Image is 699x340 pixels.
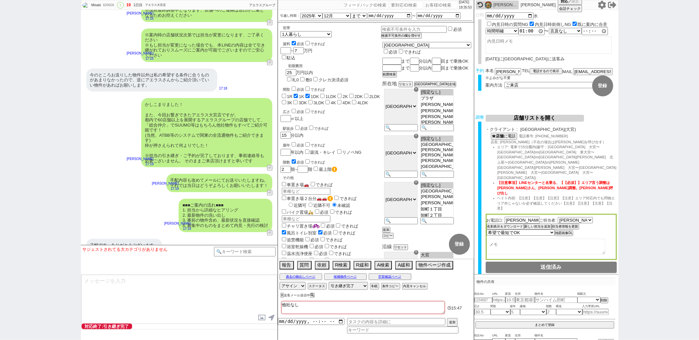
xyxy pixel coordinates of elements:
[413,14,416,18] label: 〜
[283,40,325,47] div: 賃料
[329,251,333,255] input: できれば
[308,203,313,207] input: 近隣不可
[305,159,310,164] input: できれば
[127,156,154,162] p: [PERSON_NAME]
[522,68,530,73] span: TEL
[520,304,546,309] span: 建物
[449,234,470,255] button: 登録
[287,55,296,60] label: 駐込
[323,244,347,249] label: できれば
[330,210,334,214] input: できれば
[301,127,308,130] span: 必須
[382,227,390,233] button: 追加
[425,1,457,9] input: お客様ID検索
[82,3,89,8] img: 0h7RHPqUEUaH1lKXn5gEYWQxV5axdGWDFvTxsmSQV8PxhaGHh_Hkp3SVd8ZUgKTSksSxp1HgN9YkpHXnlSASliRxh8dwUZXXl...
[487,224,524,230] button: 名刺表示＆ダウンロード
[319,237,343,242] label: できれば
[347,327,458,333] input: キーワード
[494,2,517,8] div: [PERSON_NAME]
[283,86,381,92] div: 間取
[384,217,418,224] input: 🔍
[299,100,307,105] label: 3DK
[369,273,411,280] button: 空室確認ページ
[329,210,352,215] label: できれば
[297,42,304,46] span: 必須
[381,33,422,39] button: 検索不可条件の欄を増やす
[281,182,309,187] label: 車置き場🚗
[343,94,348,99] label: 2K
[474,298,492,303] input: 1234567
[289,203,293,207] input: 近隣可
[382,71,397,77] button: 範囲検索
[555,230,573,236] button: 地図画像DL
[281,166,381,173] div: 階~ 階
[381,283,400,290] button: 条件コピー
[152,181,179,186] p: [PERSON_NAME]
[309,126,313,130] input: できれば
[420,114,453,119] option: [PERSON_NAME][GEOGRAPHIC_DATA]
[447,318,457,327] button: 追加
[487,218,503,223] span: お電話口:
[325,244,329,248] input: できれば
[335,224,358,229] label: できれば
[297,110,304,114] span: 必須
[524,224,552,230] button: 新しい担当を追加
[319,251,328,256] span: 必須
[282,210,286,214] input: バイク置場🛵
[320,210,329,215] span: 必須
[281,210,314,215] label: バイク置場🛵
[519,134,568,138] span: 電話番号: [PHONE_NUMBER]
[451,306,462,310] span: 15:47
[582,309,609,315] input: https://suumo.jp/chintai/jnc_000022489271
[90,3,101,8] div: Misaki
[492,22,529,27] label: 内見日時の質問NG
[535,297,577,303] input: サンハイム田町
[282,251,286,255] input: 温水洗浄便座
[305,87,310,91] input: できれば
[83,247,214,252] div: サジェストされてる大カテゴリがありません
[578,22,608,27] label: 既に案内に合意
[283,108,381,114] div: 広さ
[281,37,325,61] div: ~ 万円
[414,81,456,87] button: [GEOGRAPHIC_DATA]全域
[325,94,336,99] label: 1LDK
[286,61,348,83] div: 万円以内
[267,165,272,170] button: ↺
[324,273,367,280] button: 候補物件ページ
[354,261,371,270] button: R緩和
[395,261,413,270] button: A緩和
[492,291,505,297] span: URL
[333,230,338,234] input: できれば
[281,244,308,249] label: 浴室乾燥機
[496,134,504,138] b: 店舗
[308,283,327,290] button: ステータス
[420,119,453,126] option: [PERSON_NAME]町２丁目
[530,68,562,74] button: 電話するので表示
[384,124,418,131] input: 🔍
[420,142,453,147] option: [GEOGRAPHIC_DATA]
[382,65,471,71] div: まで 分以内
[375,261,392,270] button: A検索
[398,50,421,54] label: できれば
[420,217,454,224] input: 🔍
[474,304,491,309] span: 広さ
[510,309,520,315] input: 5
[382,58,471,65] div: まで 分以内
[382,81,397,86] span: 所在地
[515,333,535,338] span: 住所
[287,100,292,105] label: 3K
[420,182,453,189] option: [指定なし]
[315,261,329,270] button: 依頼
[86,69,217,92] div: 今のところお送りした物件以外は私の希望する条件に合うものがあまりなかったので、逆にアエラスさんからご紹介頂いていい物件があればお願いします。
[164,221,191,226] p: [PERSON_NAME]
[420,200,453,206] option: [PERSON_NAME]２丁目
[420,152,453,158] option: [PERSON_NAME][GEOGRAPHIC_DATA]
[546,304,556,309] span: 階数
[219,86,227,91] p: 17:18
[505,291,515,297] span: 家賃
[420,212,453,219] option: 卸町２丁目
[304,88,325,91] label: できれば
[556,304,582,309] span: 構造
[535,333,577,338] span: 物件名
[420,258,453,265] option: 日進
